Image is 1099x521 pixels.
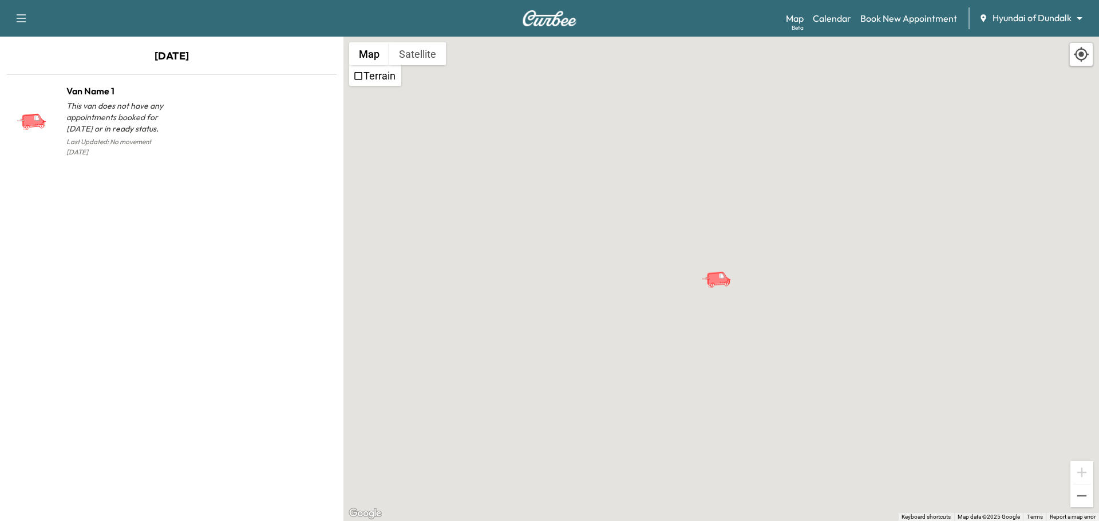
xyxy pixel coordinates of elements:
[66,100,172,134] p: This van does not have any appointments booked for [DATE] or in ready status.
[66,84,172,98] h1: Van Name 1
[786,11,804,25] a: MapBeta
[363,70,396,82] label: Terrain
[1070,484,1093,507] button: Zoom out
[1070,461,1093,484] button: Zoom in
[902,513,951,521] button: Keyboard shortcuts
[349,65,401,86] ul: Show street map
[389,42,446,65] button: Show satellite imagery
[860,11,957,25] a: Book New Appointment
[66,134,172,160] p: Last Updated: No movement [DATE]
[346,506,384,521] img: Google
[792,23,804,32] div: Beta
[1050,514,1096,520] a: Report a map error
[350,66,400,85] li: Terrain
[958,514,1020,520] span: Map data ©2025 Google
[522,10,577,26] img: Curbee Logo
[349,42,389,65] button: Show street map
[1069,42,1093,66] div: Recenter map
[1027,514,1043,520] a: Terms (opens in new tab)
[993,11,1072,25] span: Hyundai of Dundalk
[701,259,741,279] gmp-advanced-marker: Van Name 1
[346,506,384,521] a: Open this area in Google Maps (opens a new window)
[813,11,851,25] a: Calendar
